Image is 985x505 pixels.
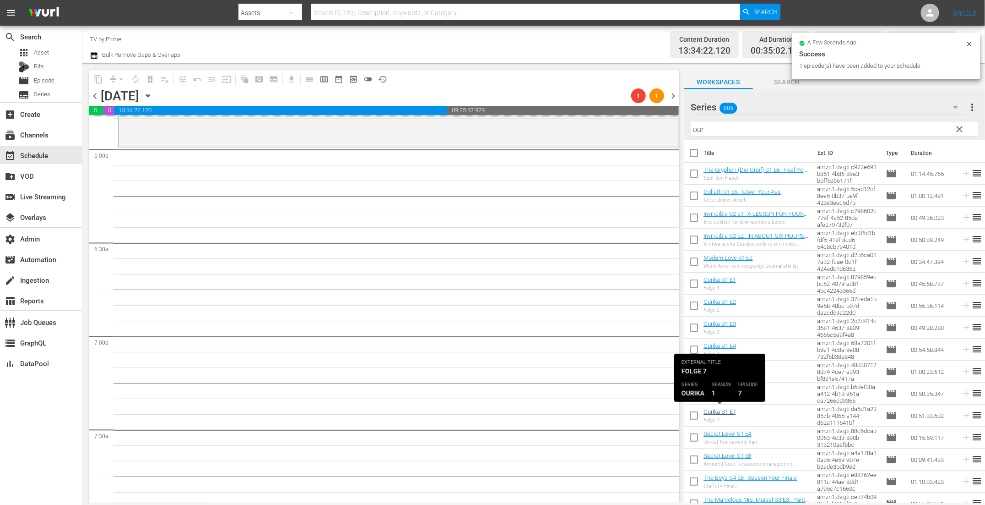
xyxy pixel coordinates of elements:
button: clear [952,121,967,136]
span: reorder [971,256,982,267]
span: more_vert [967,102,978,113]
div: Spür den Hass! [704,175,810,181]
th: Duration [905,140,960,166]
svg: Add to Schedule [961,213,971,223]
svg: Add to Schedule [961,301,971,311]
div: [DATE] [101,88,139,104]
span: 13:34:22.120 [678,46,731,56]
span: reorder [971,432,982,443]
a: Invincible S2 E2 : IN ABOUT SIX HOURS I LOSE MY VIRGINITY TO A FISH [704,232,809,246]
span: Episode [886,476,897,487]
span: preview_outlined [349,75,358,84]
span: Episode [886,234,897,245]
div: Folge 1 [704,285,736,291]
td: amzn1.dv.gti.2c7d414c-3681-4637-8839-4665c5e9f4a8 [813,317,882,339]
span: Admin [5,234,16,245]
th: Title [704,140,812,166]
svg: Add to Schedule [961,257,971,267]
svg: Add to Schedule [961,367,971,377]
span: 00:35:02.178 [89,106,103,115]
button: Search [740,4,780,20]
span: Update Metadata from Key Asset [219,72,234,87]
span: Episode [34,76,54,85]
td: amzn1.dv.gti.5cad12cf-8ee5-0b37-be9f-423e3eec5d7b [813,185,882,207]
td: amzn1.dv.gti.c798602c-779f-4a52-85da-afe27973df07 [813,207,882,229]
span: Day Calendar View [299,70,317,88]
a: Invincible S2 E1 : A LESSON FOR YOUR NEXT LIFE [704,210,808,224]
td: 01:00:23.612 [907,361,958,383]
span: Ingestion [5,275,16,286]
span: Create Search Block [252,72,266,87]
a: Goliath S1 E5 : Cover Your Ass [704,188,781,195]
span: Episode [886,278,897,289]
td: 00:51:33.602 [907,405,958,427]
span: date_range_outlined [334,75,343,84]
a: Ourika S1 E1 [704,276,736,283]
span: Episode [886,344,897,355]
span: Episode [886,388,897,399]
td: 00:34:47.394 [907,251,958,273]
span: Automation [5,254,16,265]
span: Episode [886,256,897,267]
a: Ourika S1 E3 [704,320,736,327]
a: The Gryphon (Der Greif) S1 E6 : Feel Your Hatred! [704,166,809,180]
div: Folge 4 [704,351,736,357]
td: 01:14:45.765 [907,163,958,185]
svg: Add to Schedule [961,455,971,465]
svg: Add to Schedule [961,477,971,487]
td: 00:09:41.433 [907,449,958,471]
td: 00:55:36.114 [907,295,958,317]
span: GraphQL [5,338,16,349]
a: Sign Out [953,9,976,16]
svg: Add to Schedule [961,411,971,421]
span: reorder [971,476,982,487]
span: Asset [34,48,49,57]
td: amzn1.dv.gti.da5d1a23-857b-4065-a144-d62a111641bf [813,405,882,427]
a: Ourika S1 E2 [704,298,736,305]
svg: Add to Schedule [961,345,971,355]
span: calendar_view_week_outlined [319,75,329,84]
span: Bulk Remove Gaps & Overlaps [101,51,180,58]
td: 00:50:09.249 [907,229,958,251]
svg: Add to Schedule [961,191,971,201]
div: Armored Core: Ressourcenmanagement [704,461,795,467]
div: Unreal Tournament: Xan [704,439,758,445]
div: Folge 7 [704,417,736,423]
svg: Add to Schedule [961,169,971,179]
span: 09:25:37.979 [447,106,679,115]
div: Success [799,49,973,60]
span: Episode [886,300,897,311]
span: DataPool [5,358,16,369]
span: reorder [971,190,982,201]
span: Search [5,32,16,43]
svg: Add to Schedule [961,279,971,289]
span: Overlays [5,212,16,223]
button: more_vert [967,96,978,118]
span: Episode [886,454,897,465]
span: reorder [971,366,982,377]
span: Live Streaming [5,192,16,203]
svg: Add to Schedule [961,323,971,333]
div: Bits [18,61,29,72]
span: reorder [971,168,982,179]
span: reorder [971,212,982,223]
span: history_outlined [378,75,387,84]
div: Content Duration [678,33,731,46]
svg: Add to Schedule [961,433,971,443]
svg: Add to Schedule [961,235,971,245]
div: Staffel-4-Finale [704,483,797,489]
span: reorder [971,278,982,289]
td: amzn1.dv.gti.d2b6ca01-7a32-fcae-0c1f-424adc1d6352 [813,251,882,273]
td: amzn1.dv.gti.a4a178a1-0ab5-4e59-907e-b2ade3bdb9ed [813,449,882,471]
span: Search [753,4,778,20]
div: Ad Duration [751,33,803,46]
span: Bits [34,62,44,71]
span: Reports [5,296,16,307]
span: Week Calendar View [317,72,331,87]
span: Download as CSV [281,70,299,88]
a: Ourika S1 E4 [704,342,736,349]
span: 13:34:22.120 [114,106,448,115]
span: Episode [886,190,897,201]
span: clear [954,124,965,135]
div: Folge 2 [704,307,736,313]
